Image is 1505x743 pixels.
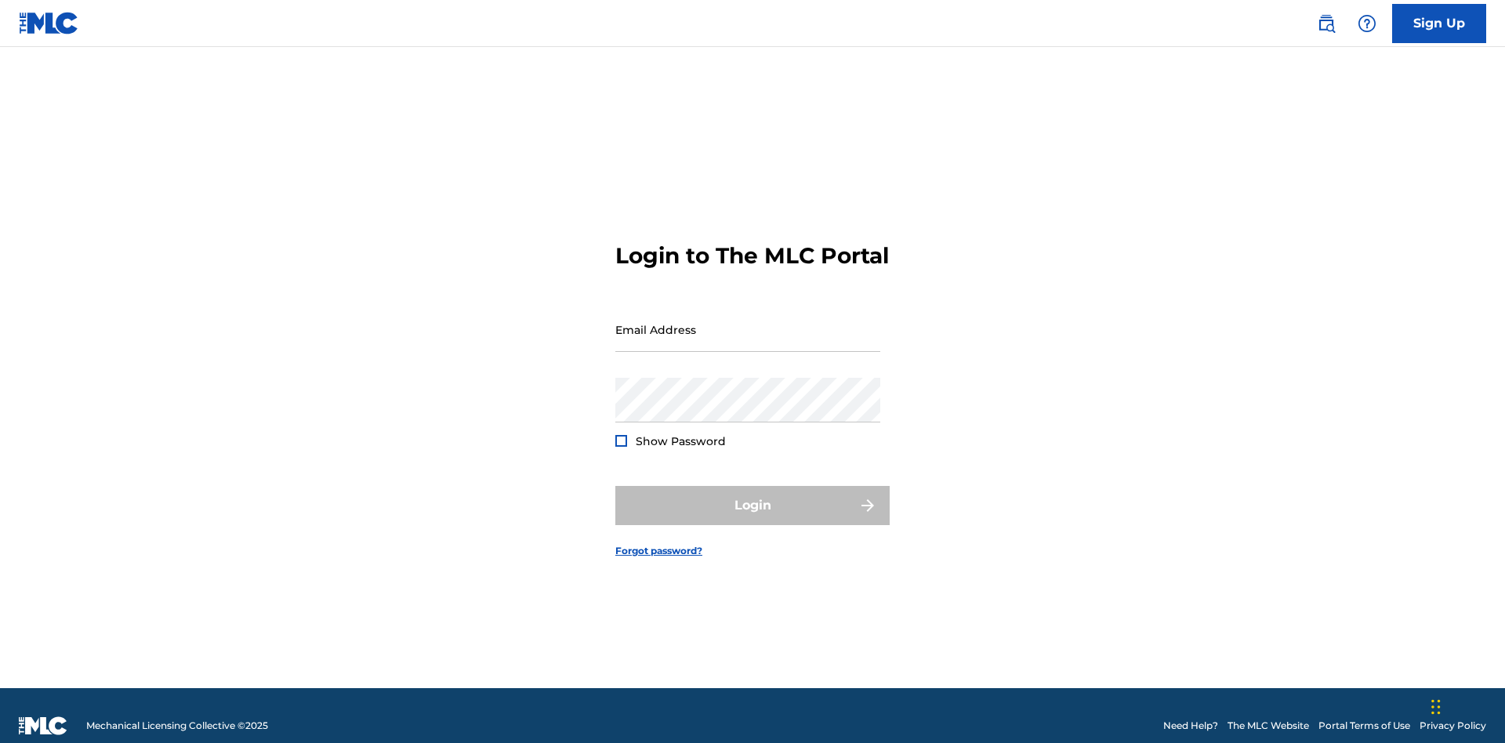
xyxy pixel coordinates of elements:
[1427,668,1505,743] iframe: Chat Widget
[615,544,702,558] a: Forgot password?
[636,434,726,448] span: Show Password
[1392,4,1486,43] a: Sign Up
[1228,719,1309,733] a: The MLC Website
[19,716,67,735] img: logo
[1420,719,1486,733] a: Privacy Policy
[1431,683,1441,730] div: Drag
[86,719,268,733] span: Mechanical Licensing Collective © 2025
[1358,14,1376,33] img: help
[615,242,889,270] h3: Login to The MLC Portal
[1318,719,1410,733] a: Portal Terms of Use
[1163,719,1218,733] a: Need Help?
[19,12,79,34] img: MLC Logo
[1351,8,1383,39] div: Help
[1317,14,1336,33] img: search
[1311,8,1342,39] a: Public Search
